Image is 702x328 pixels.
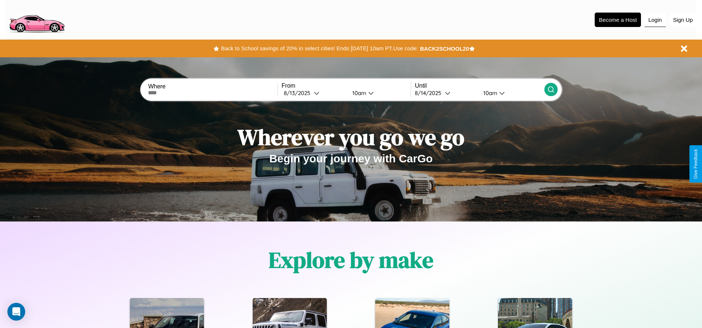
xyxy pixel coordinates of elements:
div: 10am [349,89,368,97]
label: From [282,82,411,89]
button: 10am [477,89,544,97]
h1: Explore by make [269,245,433,275]
button: Login [645,13,666,27]
button: Back to School savings of 20% in select cities! Ends [DATE] 10am PT.Use code: [219,43,420,54]
button: 8/13/2025 [282,89,346,97]
div: 8 / 14 / 2025 [415,89,445,97]
div: Give Feedback [693,149,698,179]
label: Until [415,82,544,89]
button: 10am [346,89,411,97]
div: Open Intercom Messenger [7,303,25,321]
img: logo [6,4,68,34]
div: 8 / 13 / 2025 [284,89,314,97]
b: BACK2SCHOOL20 [420,45,469,52]
div: 10am [480,89,499,97]
button: Become a Host [595,13,641,27]
label: Where [148,83,277,90]
button: Sign Up [669,13,696,27]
